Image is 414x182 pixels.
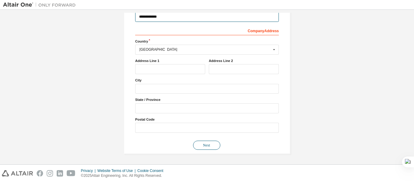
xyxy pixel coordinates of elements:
label: City [135,78,279,83]
img: Altair One [3,2,79,8]
button: Next [193,141,220,150]
label: State / Province [135,97,279,102]
img: youtube.svg [67,170,75,177]
img: linkedin.svg [57,170,63,177]
div: Cookie Consent [137,168,167,173]
label: Address Line 1 [135,58,205,63]
div: [GEOGRAPHIC_DATA] [139,48,271,51]
p: © 2025 Altair Engineering, Inc. All Rights Reserved. [81,173,167,178]
img: altair_logo.svg [2,170,33,177]
div: Website Terms of Use [97,168,137,173]
div: Privacy [81,168,97,173]
label: Address Line 2 [209,58,279,63]
label: Country [135,39,279,44]
img: facebook.svg [37,170,43,177]
label: Postal Code [135,117,279,122]
div: Company Address [135,26,279,35]
img: instagram.svg [47,170,53,177]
